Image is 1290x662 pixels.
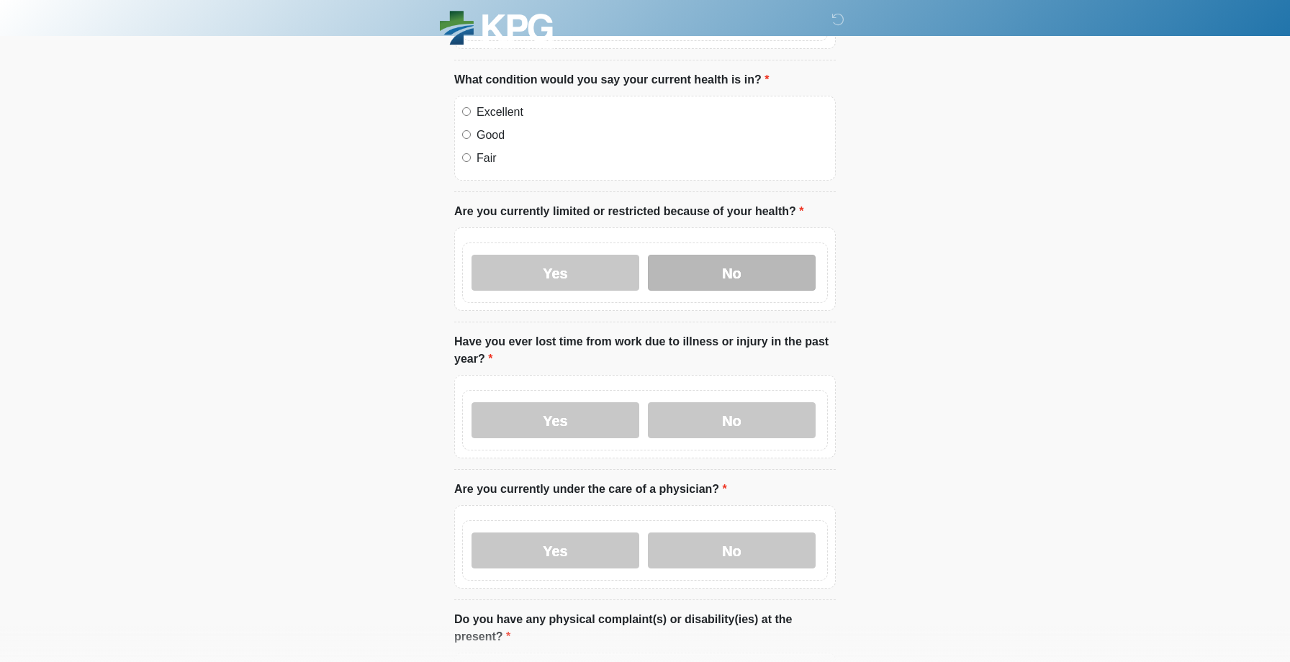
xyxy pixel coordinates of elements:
label: Fair [477,150,828,167]
label: Are you currently under the care of a physician? [454,481,727,498]
label: Excellent [477,104,828,121]
input: Fair [462,153,471,162]
label: Yes [472,532,639,568]
label: Yes [472,402,639,438]
label: Do you have any physical complaint(s) or disability(ies) at the present? [454,611,836,645]
label: No [648,402,816,438]
input: Excellent [462,107,471,116]
label: Good [477,127,828,144]
label: What condition would you say your current health is in? [454,71,769,89]
label: Yes [472,255,639,291]
label: Are you currently limited or restricted because of your health? [454,203,803,220]
label: No [648,255,816,291]
label: Have you ever lost time from work due to illness or injury in the past year? [454,333,836,368]
input: Good [462,130,471,139]
label: No [648,532,816,568]
img: KPG Healthcare Logo [440,11,553,49]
